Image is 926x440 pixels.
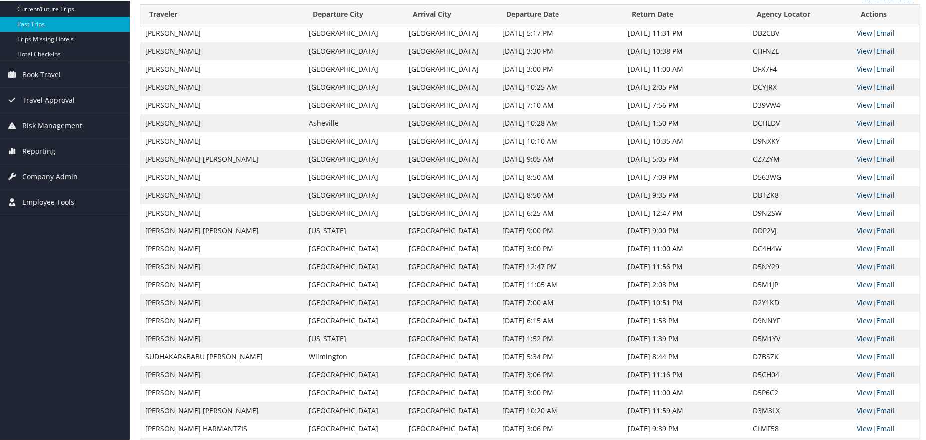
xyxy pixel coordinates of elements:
a: View [857,135,873,145]
a: View [857,315,873,324]
td: | [852,167,920,185]
th: Arrival City: activate to sort column ascending [404,4,498,23]
td: [DATE] 6:15 AM [497,311,623,329]
td: [DATE] 3:00 PM [497,59,623,77]
td: [GEOGRAPHIC_DATA] [404,41,498,59]
a: Email [877,351,895,360]
td: [GEOGRAPHIC_DATA] [404,293,498,311]
td: [DATE] 10:28 AM [497,113,623,131]
td: [DATE] 1:50 PM [623,113,748,131]
a: Email [877,243,895,252]
td: [DATE] 11:16 PM [623,365,748,383]
td: [GEOGRAPHIC_DATA] [404,221,498,239]
td: [PERSON_NAME] [PERSON_NAME] [140,221,304,239]
a: View [857,27,873,37]
td: | [852,41,920,59]
a: Email [877,153,895,163]
a: Email [877,405,895,414]
td: [GEOGRAPHIC_DATA] [404,149,498,167]
th: Agency Locator: activate to sort column ascending [748,4,852,23]
td: | [852,185,920,203]
td: [PERSON_NAME] [140,365,304,383]
td: [DATE] 12:47 PM [497,257,623,275]
td: [PERSON_NAME] [140,203,304,221]
span: Travel Approval [22,87,75,112]
td: [DATE] 5:34 PM [497,347,623,365]
td: [PERSON_NAME] [140,95,304,113]
td: [GEOGRAPHIC_DATA] [404,77,498,95]
td: [PERSON_NAME] [140,131,304,149]
td: [GEOGRAPHIC_DATA] [404,329,498,347]
td: [PERSON_NAME] [140,329,304,347]
td: [PERSON_NAME] [140,311,304,329]
a: Email [877,279,895,288]
td: [US_STATE] [304,221,404,239]
td: [DATE] 2:03 PM [623,275,748,293]
td: [DATE] 3:00 PM [497,383,623,401]
td: [PERSON_NAME] [140,167,304,185]
td: [DATE] 11:00 AM [623,59,748,77]
td: [GEOGRAPHIC_DATA] [404,347,498,365]
td: [GEOGRAPHIC_DATA] [304,185,404,203]
td: [GEOGRAPHIC_DATA] [404,311,498,329]
td: CZ7ZYM [748,149,852,167]
span: Reporting [22,138,55,163]
td: [PERSON_NAME] [140,185,304,203]
td: [PERSON_NAME] [140,113,304,131]
td: [DATE] 8:50 AM [497,167,623,185]
a: View [857,171,873,181]
td: [PERSON_NAME] [140,293,304,311]
td: [GEOGRAPHIC_DATA] [404,131,498,149]
td: [DATE] 10:51 PM [623,293,748,311]
td: [PERSON_NAME] [140,77,304,95]
td: [GEOGRAPHIC_DATA] [404,365,498,383]
a: View [857,81,873,91]
td: [DATE] 1:53 PM [623,311,748,329]
td: DCYJRX [748,77,852,95]
a: Email [877,261,895,270]
th: Actions [852,4,920,23]
td: | [852,311,920,329]
td: [GEOGRAPHIC_DATA] [304,77,404,95]
a: Email [877,135,895,145]
td: [GEOGRAPHIC_DATA] [304,131,404,149]
a: View [857,351,873,360]
td: [GEOGRAPHIC_DATA] [404,419,498,437]
td: [PERSON_NAME] [140,59,304,77]
th: Departure Date: activate to sort column ascending [497,4,623,23]
td: D5M1YV [748,329,852,347]
td: [GEOGRAPHIC_DATA] [304,41,404,59]
td: [DATE] 11:05 AM [497,275,623,293]
td: [PERSON_NAME] [140,23,304,41]
td: [GEOGRAPHIC_DATA] [304,275,404,293]
td: DFX7F4 [748,59,852,77]
td: [DATE] 7:56 PM [623,95,748,113]
a: View [857,243,873,252]
td: DBTZK8 [748,185,852,203]
a: Email [877,387,895,396]
td: [PERSON_NAME] [140,239,304,257]
td: [GEOGRAPHIC_DATA] [304,383,404,401]
a: View [857,207,873,217]
td: | [852,419,920,437]
a: Email [877,297,895,306]
td: [GEOGRAPHIC_DATA] [304,149,404,167]
td: [GEOGRAPHIC_DATA] [304,167,404,185]
a: Email [877,207,895,217]
a: View [857,405,873,414]
td: | [852,257,920,275]
td: [DATE] 2:05 PM [623,77,748,95]
td: [DATE] 10:38 PM [623,41,748,59]
td: [DATE] 6:25 AM [497,203,623,221]
td: [PERSON_NAME] [PERSON_NAME] [140,401,304,419]
td: [DATE] 3:06 PM [497,419,623,437]
td: [DATE] 11:59 AM [623,401,748,419]
a: View [857,333,873,342]
td: [DATE] 9:35 PM [623,185,748,203]
td: | [852,59,920,77]
td: [GEOGRAPHIC_DATA] [404,95,498,113]
td: [DATE] 5:05 PM [623,149,748,167]
td: | [852,77,920,95]
td: | [852,293,920,311]
td: | [852,239,920,257]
